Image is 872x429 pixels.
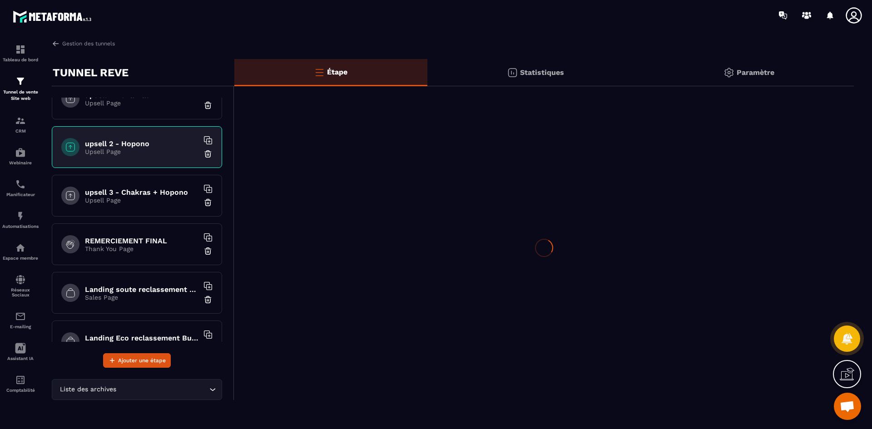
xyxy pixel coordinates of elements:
[85,334,198,342] h6: Landing Eco reclassement Business paiement
[52,39,60,48] img: arrow
[2,57,39,62] p: Tableau de bord
[53,64,129,82] p: TUNNEL REVE
[314,67,325,78] img: bars-o.4a397970.svg
[85,188,198,197] h6: upsell 3 - Chakras + Hopono
[52,39,115,48] a: Gestion des tunnels
[85,197,198,204] p: Upsell Page
[520,68,564,77] p: Statistiques
[327,68,347,76] p: Étape
[52,379,222,400] div: Search for option
[737,68,774,77] p: Paramètre
[15,115,26,126] img: formation
[2,324,39,329] p: E-mailing
[834,393,861,420] div: Ouvrir le chat
[2,368,39,399] a: accountantaccountantComptabilité
[2,128,39,133] p: CRM
[2,69,39,108] a: formationformationTunnel de vente Site web
[103,353,171,368] button: Ajouter une étape
[2,356,39,361] p: Assistant IA
[85,294,198,301] p: Sales Page
[15,44,26,55] img: formation
[2,304,39,336] a: emailemailE-mailing
[2,108,39,140] a: formationformationCRM
[2,172,39,204] a: schedulerschedulerPlanificateur
[2,388,39,393] p: Comptabilité
[118,385,207,394] input: Search for option
[15,375,26,385] img: accountant
[203,247,213,256] img: trash
[85,245,198,252] p: Thank You Page
[2,336,39,368] a: Assistant IA
[15,147,26,158] img: automations
[85,148,198,155] p: Upsell Page
[85,237,198,245] h6: REMERCIEMENT FINAL
[85,285,198,294] h6: Landing soute reclassement choix
[13,8,94,25] img: logo
[15,274,26,285] img: social-network
[203,149,213,158] img: trash
[2,192,39,197] p: Planificateur
[2,140,39,172] a: automationsautomationsWebinaire
[2,37,39,69] a: formationformationTableau de bord
[723,67,734,78] img: setting-gr.5f69749f.svg
[507,67,518,78] img: stats.20deebd0.svg
[203,198,213,207] img: trash
[2,224,39,229] p: Automatisations
[203,295,213,304] img: trash
[2,267,39,304] a: social-networksocial-networkRéseaux Sociaux
[2,236,39,267] a: automationsautomationsEspace membre
[15,242,26,253] img: automations
[118,356,166,365] span: Ajouter une étape
[58,385,118,394] span: Liste des archives
[85,139,198,148] h6: upsell 2 - Hopono
[15,311,26,322] img: email
[2,89,39,102] p: Tunnel de vente Site web
[2,287,39,297] p: Réseaux Sociaux
[15,76,26,87] img: formation
[2,160,39,165] p: Webinaire
[2,204,39,236] a: automationsautomationsAutomatisations
[15,211,26,222] img: automations
[85,99,198,107] p: Upsell Page
[15,179,26,190] img: scheduler
[203,101,213,110] img: trash
[2,256,39,261] p: Espace membre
